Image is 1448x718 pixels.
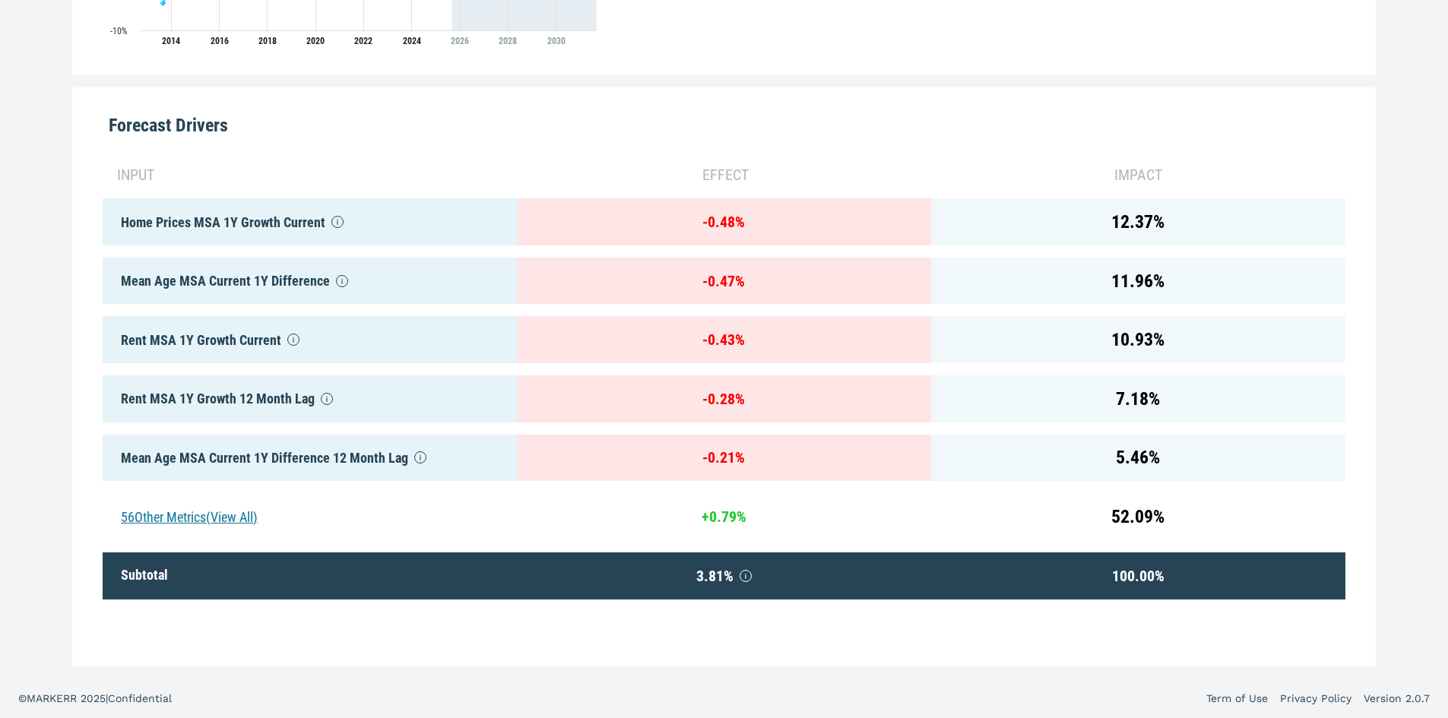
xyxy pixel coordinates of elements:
[451,36,469,46] tspan: 2026
[103,87,1345,151] div: Forecast Drivers
[517,375,931,422] div: - 0.28 %
[103,552,517,599] div: Subtotal
[1280,691,1351,706] a: Privacy Policy
[27,692,81,704] span: MARKERR
[211,36,229,46] tspan: 2016
[517,493,931,540] div: + 0.79 %
[103,435,517,482] div: Mean Age MSA Current 1Y Difference 12 Month Lag
[103,493,517,540] div: 56 Other Metrics (View All)
[931,552,1345,599] div: 100.00 %
[258,36,277,46] tspan: 2018
[529,565,919,587] span: 3.81 %
[517,258,931,305] div: - 0.47 %
[160,1,166,7] path: Thursday, 29 Aug, 20:00, -6.58. 27278.
[108,692,172,704] span: Confidential
[517,163,931,186] div: effect
[103,258,517,305] div: Mean Age MSA Current 1Y Difference
[81,692,108,704] span: 2025 |
[110,26,128,36] text: -10%
[103,316,517,363] div: Rent MSA 1Y Growth Current
[355,36,373,46] tspan: 2022
[931,198,1345,245] div: 12.37 %
[18,692,27,704] span: ©
[103,375,517,422] div: Rent MSA 1Y Growth 12 Month Lag
[517,435,931,482] div: - 0.21 %
[931,375,1345,422] div: 7.18 %
[306,36,325,46] tspan: 2020
[547,36,566,46] tspan: 2030
[403,36,421,46] tspan: 2024
[517,316,931,363] div: - 0.43 %
[115,163,517,186] div: input
[103,198,517,245] div: Home Prices MSA 1Y Growth Current
[931,316,1345,363] div: 10.93 %
[163,36,181,46] tspan: 2014
[1364,691,1430,706] a: Version 2.0.7
[931,258,1345,305] div: 11.96 %
[931,493,1345,540] div: 52.09 %
[517,198,931,245] div: - 0.48 %
[1206,691,1268,706] a: Term of Use
[499,36,517,46] tspan: 2028
[931,163,1345,186] div: impact
[931,435,1345,482] div: 5.46 %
